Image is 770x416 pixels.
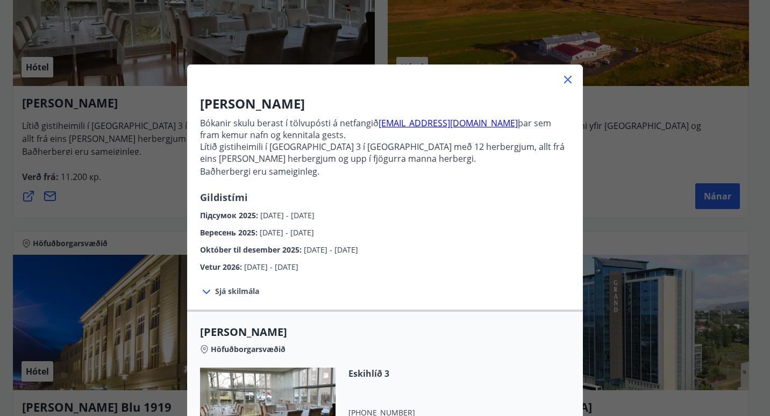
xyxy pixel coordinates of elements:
[200,227,260,238] span: Вересень 2025:
[200,191,248,204] span: Gildistími
[379,117,518,129] a: [EMAIL_ADDRESS][DOMAIN_NAME]
[200,262,244,272] span: Vetur 2026 :
[200,141,570,177] p: Lítið gistiheimili í [GEOGRAPHIC_DATA] 3 í [GEOGRAPHIC_DATA] með 12 herbergjum, allt frá eins [PE...
[348,368,474,379] span: Eskihlíð 3
[304,245,358,255] span: [DATE] - [DATE]
[211,344,286,355] span: Höfuðborgarsvæðið
[200,117,570,141] p: Bókanir skulu berast í tölvupósti á netfangið þar sem fram kemur nafn og kennitala gests.
[200,325,570,340] span: [PERSON_NAME]
[260,210,315,220] span: [DATE] - [DATE]
[200,245,304,255] span: Október til desember 2025 :
[260,227,314,238] span: [DATE] - [DATE]
[200,95,570,113] h3: [PERSON_NAME]
[200,210,260,220] span: Підсумок 2025:
[215,286,259,297] span: Sjá skilmála
[244,262,298,272] span: [DATE] - [DATE]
